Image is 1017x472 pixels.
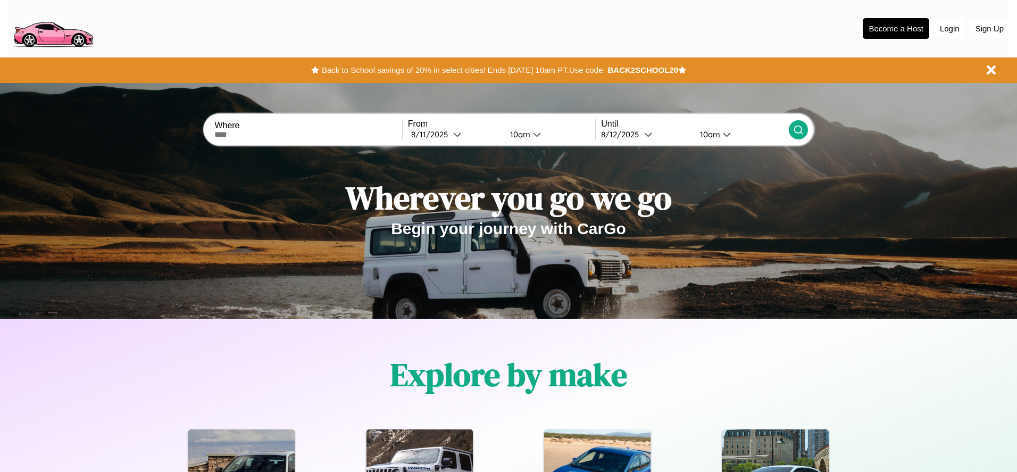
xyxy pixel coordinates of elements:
button: Login [935,19,965,38]
div: 10am [695,129,723,139]
div: 10am [505,129,533,139]
button: 10am [691,129,788,140]
div: 8 / 11 / 2025 [411,129,453,139]
label: From [408,119,595,129]
button: 8/11/2025 [408,129,502,140]
label: Until [601,119,788,129]
label: Where [214,121,402,130]
button: Back to School savings of 20% in select cities! Ends [DATE] 10am PT.Use code: [319,63,607,78]
button: 10am [502,129,595,140]
div: 8 / 12 / 2025 [601,129,644,139]
h1: Explore by make [390,353,627,396]
img: logo [8,5,98,50]
b: BACK2SCHOOL20 [607,65,678,74]
button: Sign Up [970,19,1009,38]
button: Become a Host [863,18,929,39]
